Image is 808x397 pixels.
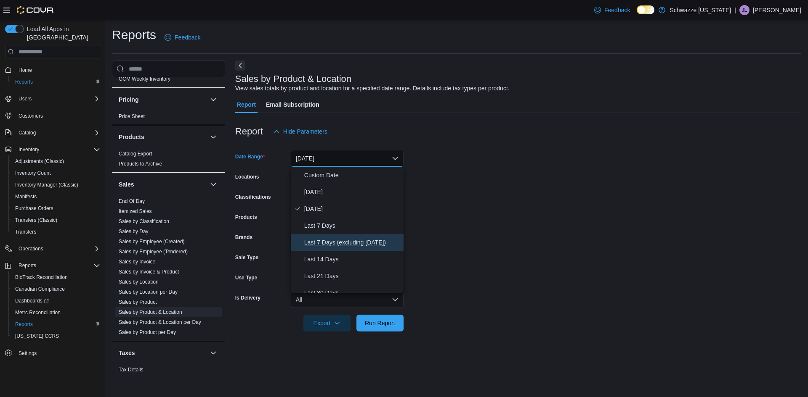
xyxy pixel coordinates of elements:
[119,269,179,275] a: Sales by Invoice & Product
[235,214,257,221] label: Products
[15,348,40,358] a: Settings
[119,349,207,357] button: Taxes
[2,260,104,271] button: Reports
[15,128,100,138] span: Catalog
[15,244,100,254] span: Operations
[112,74,225,87] div: OCM
[112,26,156,43] h1: Reports
[8,179,104,191] button: Inventory Manager (Classic)
[753,5,801,15] p: [PERSON_NAME]
[291,167,404,293] div: Select listbox
[161,29,204,46] a: Feedback
[119,218,169,225] span: Sales by Classification
[12,168,100,178] span: Inventory Count
[119,95,138,104] h3: Pricing
[15,286,65,292] span: Canadian Compliance
[308,315,346,331] span: Export
[2,347,104,359] button: Settings
[119,228,149,235] span: Sales by Day
[2,63,104,76] button: Home
[15,297,49,304] span: Dashboards
[8,214,104,226] button: Transfers (Classic)
[365,319,395,327] span: Run Report
[119,113,145,119] a: Price Sheet
[19,95,32,102] span: Users
[303,315,351,331] button: Export
[8,191,104,202] button: Manifests
[12,192,100,202] span: Manifests
[119,309,182,315] span: Sales by Product & Location
[15,158,64,165] span: Adjustments (Classic)
[15,170,51,176] span: Inventory Count
[15,229,36,235] span: Transfers
[119,180,134,189] h3: Sales
[235,84,510,93] div: View sales totals by product and location for a specified date range. Details include tax types p...
[12,296,52,306] a: Dashboards
[12,272,100,282] span: BioTrack Reconciliation
[237,96,256,113] span: Report
[119,180,207,189] button: Sales
[15,274,68,281] span: BioTrack Reconciliation
[119,248,188,255] span: Sales by Employee (Tendered)
[637,14,637,15] span: Dark Mode
[119,258,155,265] span: Sales by Invoice
[8,167,104,179] button: Inventory Count
[12,308,64,318] a: Metrc Reconciliation
[12,331,100,341] span: Washington CCRS
[12,156,67,166] a: Adjustments (Classic)
[19,113,43,119] span: Customers
[12,319,36,329] a: Reports
[8,155,104,167] button: Adjustments (Classic)
[291,150,404,167] button: [DATE]
[283,127,327,136] span: Hide Parameters
[15,244,47,254] button: Operations
[235,294,260,301] label: Is Delivery
[208,95,218,105] button: Pricing
[119,289,178,295] span: Sales by Location per Day
[112,111,225,125] div: Pricing
[2,93,104,105] button: Users
[15,333,59,339] span: [US_STATE] CCRS
[304,288,400,298] span: Last 30 Days
[119,95,207,104] button: Pricing
[119,151,152,157] a: Catalog Export
[119,161,162,167] a: Products to Archive
[15,321,33,328] span: Reports
[8,76,104,88] button: Reports
[119,299,157,305] a: Sales by Product
[235,60,245,71] button: Next
[119,113,145,120] span: Price Sheet
[15,145,43,155] button: Inventory
[119,367,144,373] a: Tax Details
[739,5,750,15] div: Justin Lovely
[12,308,100,318] span: Metrc Reconciliation
[119,133,207,141] button: Products
[119,279,159,285] span: Sales by Location
[12,215,100,225] span: Transfers (Classic)
[12,203,100,213] span: Purchase Orders
[19,129,36,136] span: Catalog
[8,307,104,318] button: Metrc Reconciliation
[119,218,169,224] a: Sales by Classification
[15,79,33,85] span: Reports
[12,203,57,213] a: Purchase Orders
[208,348,218,358] button: Taxes
[19,350,37,357] span: Settings
[175,33,200,42] span: Feedback
[12,319,100,329] span: Reports
[604,6,630,14] span: Feedback
[12,331,62,341] a: [US_STATE] CCRS
[2,243,104,255] button: Operations
[8,226,104,238] button: Transfers
[2,110,104,122] button: Customers
[112,149,225,172] div: Products
[304,170,400,180] span: Custom Date
[15,110,100,121] span: Customers
[119,319,201,325] a: Sales by Product & Location per Day
[19,146,39,153] span: Inventory
[15,128,39,138] button: Catalog
[119,299,157,305] span: Sales by Product
[15,217,57,223] span: Transfers (Classic)
[19,262,36,269] span: Reports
